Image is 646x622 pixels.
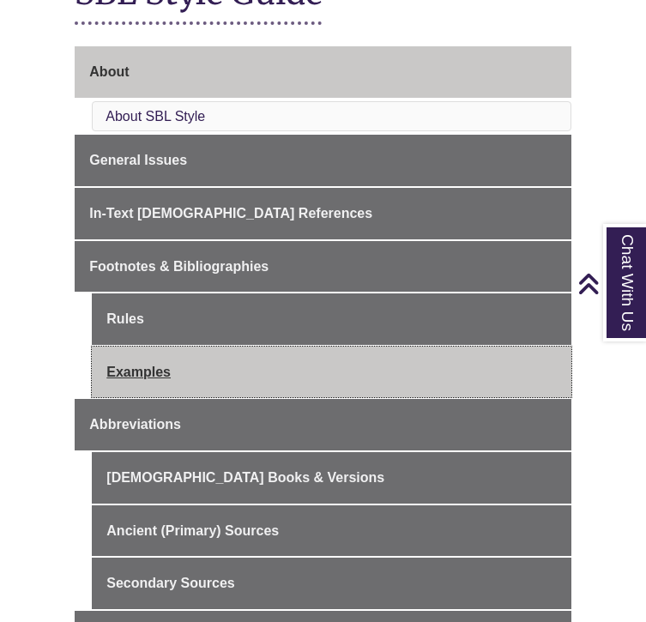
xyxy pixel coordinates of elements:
[75,399,571,450] a: Abbreviations
[89,153,187,167] span: General Issues
[92,347,571,398] a: Examples
[92,293,571,345] a: Rules
[75,46,571,98] a: About
[75,241,571,293] a: Footnotes & Bibliographies
[92,558,571,609] a: Secondary Sources
[92,505,571,557] a: Ancient (Primary) Sources
[89,259,269,274] span: Footnotes & Bibliographies
[75,135,571,186] a: General Issues
[106,109,205,124] a: About SBL Style
[75,188,571,239] a: In-Text [DEMOGRAPHIC_DATA] References
[577,272,642,295] a: Back to Top
[89,417,181,432] span: Abbreviations
[89,206,372,220] span: In-Text [DEMOGRAPHIC_DATA] References
[92,452,571,504] a: [DEMOGRAPHIC_DATA] Books & Versions
[89,64,129,79] span: About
